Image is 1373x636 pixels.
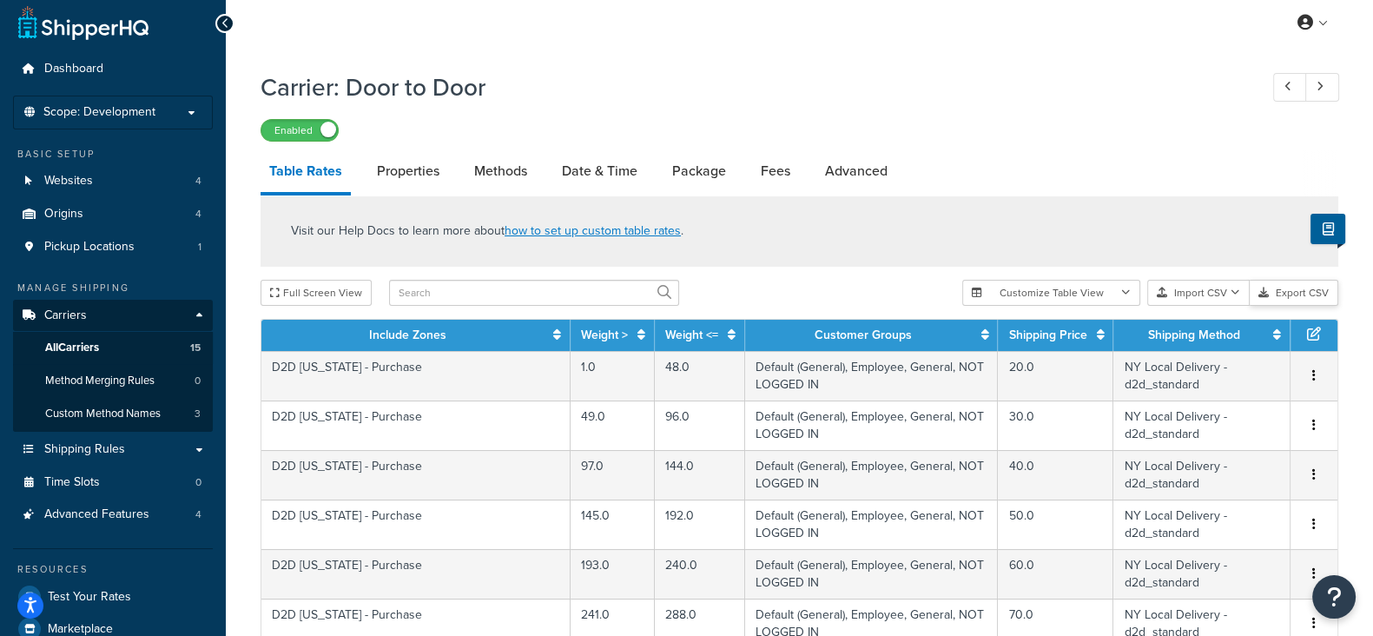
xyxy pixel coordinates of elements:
[44,475,100,490] span: Time Slots
[1147,280,1250,306] button: Import CSV
[816,150,896,192] a: Advanced
[998,401,1113,450] td: 30.0
[198,240,201,255] span: 1
[13,467,213,499] a: Time Slots0
[745,450,998,500] td: Default (General), Employee, General, NOT LOGGED IN
[261,150,351,195] a: Table Rates
[998,351,1113,401] td: 20.0
[745,351,998,401] td: Default (General), Employee, General, NOT LOGGED IN
[195,207,201,222] span: 4
[45,374,155,388] span: Method Merging Rules
[998,549,1113,599] td: 60.0
[571,351,655,401] td: 1.0
[655,351,745,401] td: 48.0
[368,150,448,192] a: Properties
[13,499,213,531] a: Advanced Features4
[663,150,735,192] a: Package
[553,150,646,192] a: Date & Time
[1113,500,1290,549] td: NY Local Delivery - d2d_standard
[1148,326,1240,344] a: Shipping Method
[13,332,213,364] a: AllCarriers15
[13,147,213,162] div: Basic Setup
[1113,450,1290,500] td: NY Local Delivery - d2d_standard
[44,174,93,189] span: Websites
[13,581,213,613] a: Test Your Rates
[13,398,213,430] a: Custom Method Names3
[998,500,1113,549] td: 50.0
[655,450,745,500] td: 144.0
[571,500,655,549] td: 145.0
[745,500,998,549] td: Default (General), Employee, General, NOT LOGGED IN
[13,165,213,197] a: Websites4
[571,450,655,500] td: 97.0
[261,120,338,141] label: Enabled
[655,401,745,450] td: 96.0
[13,562,213,577] div: Resources
[13,499,213,531] li: Advanced Features
[13,467,213,499] li: Time Slots
[261,500,571,549] td: D2D [US_STATE] - Purchase
[1273,73,1307,102] a: Previous Record
[44,62,103,76] span: Dashboard
[44,207,83,222] span: Origins
[13,198,213,230] a: Origins4
[195,174,201,189] span: 4
[261,351,571,401] td: D2D [US_STATE] - Purchase
[1113,351,1290,401] td: NY Local Delivery - d2d_standard
[44,442,125,457] span: Shipping Rules
[13,365,213,397] li: Method Merging Rules
[465,150,536,192] a: Methods
[655,500,745,549] td: 192.0
[13,198,213,230] li: Origins
[13,434,213,466] a: Shipping Rules
[13,165,213,197] li: Websites
[44,240,135,255] span: Pickup Locations
[13,398,213,430] li: Custom Method Names
[13,281,213,295] div: Manage Shipping
[261,549,571,599] td: D2D [US_STATE] - Purchase
[369,326,446,344] a: Include Zones
[261,401,571,450] td: D2D [US_STATE] - Purchase
[13,231,213,263] li: Pickup Locations
[195,374,201,388] span: 0
[655,549,745,599] td: 240.0
[195,507,201,522] span: 4
[195,407,201,421] span: 3
[190,341,201,355] span: 15
[1310,214,1345,244] button: Show Help Docs
[45,341,99,355] span: All Carriers
[13,365,213,397] a: Method Merging Rules0
[261,280,372,306] button: Full Screen View
[45,407,161,421] span: Custom Method Names
[1113,549,1290,599] td: NY Local Delivery - d2d_standard
[745,401,998,450] td: Default (General), Employee, General, NOT LOGGED IN
[44,308,87,323] span: Carriers
[815,326,912,344] a: Customer Groups
[291,222,683,241] p: Visit our Help Docs to learn more about .
[1305,73,1339,102] a: Next Record
[195,475,201,490] span: 0
[581,326,628,344] a: Weight >
[998,450,1113,500] td: 40.0
[1250,280,1338,306] button: Export CSV
[13,300,213,432] li: Carriers
[389,280,679,306] input: Search
[261,70,1241,104] h1: Carrier: Door to Door
[571,401,655,450] td: 49.0
[261,450,571,500] td: D2D [US_STATE] - Purchase
[13,53,213,85] a: Dashboard
[13,231,213,263] a: Pickup Locations1
[571,549,655,599] td: 193.0
[1113,401,1290,450] td: NY Local Delivery - d2d_standard
[13,300,213,332] a: Carriers
[752,150,799,192] a: Fees
[43,105,155,120] span: Scope: Development
[745,549,998,599] td: Default (General), Employee, General, NOT LOGGED IN
[44,507,149,522] span: Advanced Features
[48,590,131,605] span: Test Your Rates
[505,222,681,240] a: how to set up custom table rates
[962,280,1140,306] button: Customize Table View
